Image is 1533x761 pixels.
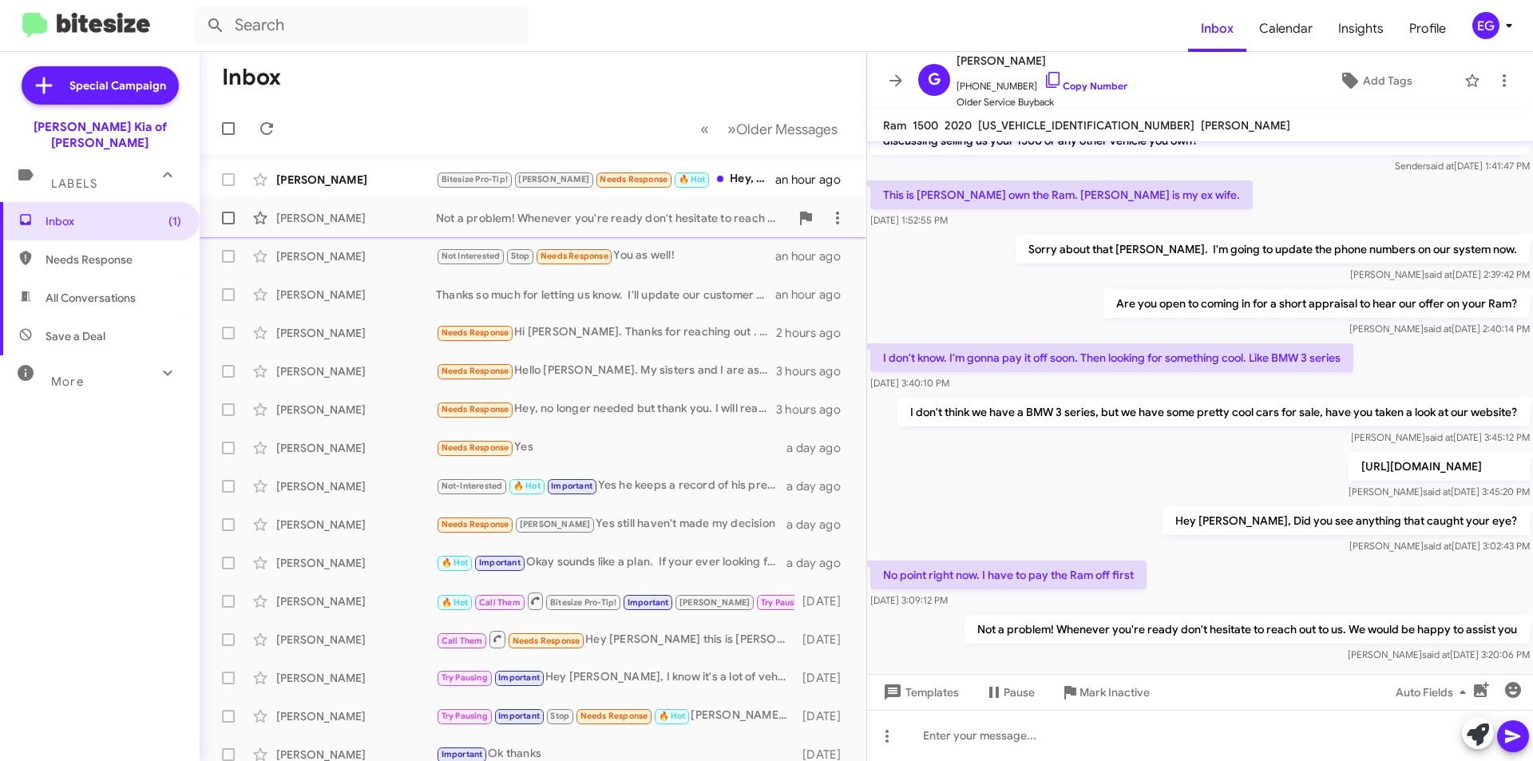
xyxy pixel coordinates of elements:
div: Hey, how's [DATE] looking for you guys? Or maybe [DATE]. [436,170,775,188]
span: said at [1424,268,1452,280]
span: Needs Response [46,252,181,268]
p: Sorry about that [PERSON_NAME]. I'm going to update the phone numbers on our system now. [1016,235,1530,264]
div: a day ago [786,555,854,571]
div: [PERSON_NAME] [276,172,436,188]
div: Yes [436,438,786,457]
span: Sender [DATE] 1:41:47 PM [1395,160,1530,172]
p: I don't think we have a BMW 3 series, but we have some pretty cool cars for sale, have you taken ... [897,398,1530,426]
span: (1) [168,213,181,229]
p: Not a problem! Whenever you're ready don't hesitate to reach out to us. We would be happy to assi... [965,615,1530,644]
span: Special Campaign [69,77,166,93]
div: a day ago [786,517,854,533]
div: [DATE] [794,708,854,724]
span: said at [1425,431,1453,443]
div: 3 hours ago [776,402,854,418]
div: a day ago [786,440,854,456]
button: Auto Fields [1383,678,1485,707]
button: Pause [972,678,1048,707]
button: Next [718,113,847,145]
div: an hour ago [775,248,854,264]
p: Hey [PERSON_NAME], Did you see anything that caught your eye? [1163,506,1530,535]
a: Copy Number [1044,80,1127,92]
div: 3 hours ago [776,363,854,379]
div: Hi [PERSON_NAME]. Thanks for reaching out . I'm still looking for the wolf gray - love to see a p... [436,323,776,342]
span: Important [498,711,540,721]
p: Are you open to coming in for a short appraisal to hear our offer on your Ram? [1103,289,1530,318]
span: [US_VEHICLE_IDENTIFICATION_NUMBER] [978,118,1194,133]
span: Needs Response [442,519,509,529]
span: 2020 [945,118,972,133]
span: Bitesize Pro-Tip! [550,597,616,608]
span: Important [442,749,483,759]
span: Needs Response [442,442,509,453]
div: [PERSON_NAME] [276,287,436,303]
span: 🔥 Hot [442,557,469,568]
span: Inbox [46,213,181,229]
div: EG [1472,12,1499,39]
span: said at [1426,160,1454,172]
span: [PHONE_NUMBER] [957,70,1127,94]
div: [DATE] [794,670,854,686]
span: Save a Deal [46,328,105,344]
span: Ram [883,118,906,133]
div: Okay sounds like a plan. If your ever looking for an extended warranty we are happy to help out w... [436,553,786,572]
div: Cool, just keep me posted [436,591,794,611]
span: said at [1422,648,1450,660]
div: [PERSON_NAME] [276,517,436,533]
span: [PERSON_NAME] [DATE] 3:45:12 PM [1351,431,1530,443]
span: Try Pausing [442,672,488,683]
div: [PERSON_NAME] [276,670,436,686]
span: Call Them [442,636,483,646]
div: Hey, no longer needed but thank you. I will reach out if I need any help And will consider you gu... [436,400,776,418]
span: Older Service Buyback [957,94,1127,110]
span: Labels [51,176,97,191]
div: Hey [PERSON_NAME], I know it's a lot of vehicles to sift through, but were you able to find a veh... [436,668,794,687]
nav: Page navigation example [691,113,847,145]
span: [PERSON_NAME] [DATE] 3:45:20 PM [1349,486,1530,497]
span: [PERSON_NAME] [957,51,1127,70]
span: Templates [880,678,959,707]
div: [PERSON_NAME] [276,440,436,456]
span: Important [479,557,521,568]
p: No point right now. I have to pay the Ram off first [870,561,1147,589]
span: [DATE] 3:40:10 PM [870,377,949,389]
span: » [727,119,736,139]
button: Previous [691,113,719,145]
span: Try Pausing [761,597,807,608]
span: G [928,67,941,93]
div: Yes he keeps a record of his previous customers, but he isn't allowed to keep any contract inform... [436,477,786,495]
span: Needs Response [580,711,648,721]
p: This is [PERSON_NAME] own the Ram. [PERSON_NAME] is my ex wife. [870,180,1253,209]
div: 2 hours ago [776,325,854,341]
a: Insights [1325,6,1396,52]
span: [DATE] 1:52:55 PM [870,214,948,226]
span: Needs Response [442,327,509,338]
span: [DATE] 3:09:12 PM [870,594,948,606]
span: Important [551,481,592,491]
p: [URL][DOMAIN_NAME] [1349,452,1530,481]
span: 🔥 Hot [442,597,469,608]
div: [PERSON_NAME] [276,325,436,341]
a: Inbox [1188,6,1246,52]
span: Try Pausing [442,711,488,721]
div: Not a problem! Whenever you're ready don't hesitate to reach out to us. We would be happy to assi... [436,210,790,226]
span: Pause [1004,678,1035,707]
button: EG [1459,12,1515,39]
div: [PERSON_NAME] [276,363,436,379]
div: Hey [PERSON_NAME] this is [PERSON_NAME] we spoke the other day can u call me at [PHONE_NUMBER] [436,629,794,649]
div: Yes still haven't made my decision [436,515,786,533]
span: [PERSON_NAME] [DATE] 2:39:42 PM [1350,268,1530,280]
div: an hour ago [775,172,854,188]
span: [PERSON_NAME] [DATE] 3:20:06 PM [1348,648,1530,660]
span: Needs Response [600,174,667,184]
span: Auto Fields [1396,678,1472,707]
span: Important [498,672,540,683]
div: [PERSON_NAME] [276,248,436,264]
div: [PERSON_NAME] [276,632,436,648]
div: [DATE] [794,632,854,648]
a: Profile [1396,6,1459,52]
span: Needs Response [541,251,608,261]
